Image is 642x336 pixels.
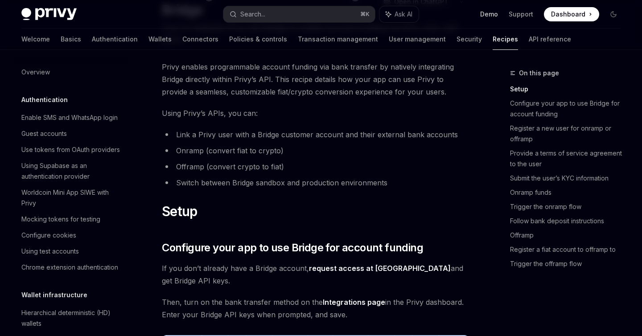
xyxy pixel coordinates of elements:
[510,200,628,214] a: Trigger the onramp flow
[21,214,100,225] div: Mocking tokens for testing
[395,10,412,19] span: Ask AI
[21,94,68,105] h5: Authentication
[21,128,67,139] div: Guest accounts
[14,305,128,332] a: Hierarchical deterministic (HD) wallets
[510,214,628,228] a: Follow bank deposit instructions
[509,10,533,19] a: Support
[360,11,370,18] span: ⌘ K
[21,262,118,273] div: Chrome extension authentication
[323,298,385,307] a: Integrations page
[21,187,123,209] div: Worldcoin Mini App SIWE with Privy
[162,128,469,141] li: Link a Privy user with a Bridge customer account and their external bank accounts
[298,29,378,50] a: Transaction management
[21,8,77,20] img: dark logo
[14,142,128,158] a: Use tokens from OAuth providers
[21,144,120,155] div: Use tokens from OAuth providers
[14,211,128,227] a: Mocking tokens for testing
[162,203,197,219] span: Setup
[14,227,128,243] a: Configure cookies
[379,6,419,22] button: Ask AI
[606,7,621,21] button: Toggle dark mode
[14,126,128,142] a: Guest accounts
[21,246,79,257] div: Using test accounts
[389,29,446,50] a: User management
[510,228,628,242] a: Offramp
[21,160,123,182] div: Using Supabase as an authentication provider
[510,146,628,171] a: Provide a terms of service agreement to the user
[21,112,118,123] div: Enable SMS and WhatsApp login
[457,29,482,50] a: Security
[510,171,628,185] a: Submit the user’s KYC information
[14,184,128,211] a: Worldcoin Mini App SIWE with Privy
[493,29,518,50] a: Recipes
[510,185,628,200] a: Onramp funds
[162,61,469,98] span: Privy enables programmable account funding via bank transfer by natively integrating Bridge direc...
[309,264,451,273] a: request access at [GEOGRAPHIC_DATA]
[162,176,469,189] li: Switch between Bridge sandbox and production environments
[21,29,50,50] a: Welcome
[510,242,628,257] a: Register a fiat account to offramp to
[510,82,628,96] a: Setup
[21,290,87,300] h5: Wallet infrastructure
[21,307,123,329] div: Hierarchical deterministic (HD) wallets
[162,241,423,255] span: Configure your app to use Bridge for account funding
[529,29,571,50] a: API reference
[61,29,81,50] a: Basics
[162,144,469,157] li: Onramp (convert fiat to crypto)
[480,10,498,19] a: Demo
[162,262,469,287] span: If you don’t already have a Bridge account, and get Bridge API keys.
[92,29,138,50] a: Authentication
[519,68,559,78] span: On this page
[14,110,128,126] a: Enable SMS and WhatsApp login
[510,121,628,146] a: Register a new user for onramp or offramp
[162,107,469,119] span: Using Privy’s APIs, you can:
[551,10,585,19] span: Dashboard
[510,96,628,121] a: Configure your app to use Bridge for account funding
[544,7,599,21] a: Dashboard
[14,259,128,275] a: Chrome extension authentication
[148,29,172,50] a: Wallets
[14,158,128,184] a: Using Supabase as an authentication provider
[223,6,374,22] button: Search...⌘K
[240,9,265,20] div: Search...
[229,29,287,50] a: Policies & controls
[162,160,469,173] li: Offramp (convert crypto to fiat)
[14,243,128,259] a: Using test accounts
[14,64,128,80] a: Overview
[162,296,469,321] span: Then, turn on the bank transfer method on the in the Privy dashboard. Enter your Bridge API keys ...
[182,29,218,50] a: Connectors
[510,257,628,271] a: Trigger the offramp flow
[21,230,76,241] div: Configure cookies
[21,67,50,78] div: Overview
